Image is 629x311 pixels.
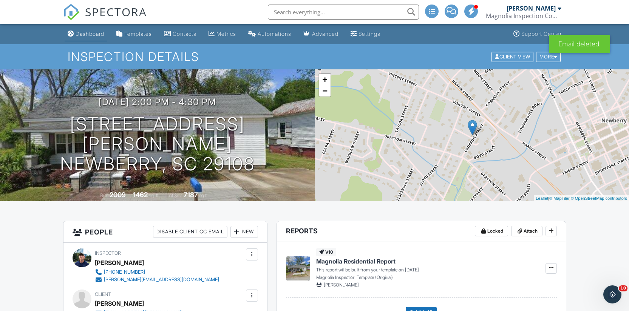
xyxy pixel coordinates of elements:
[230,226,258,238] div: New
[99,97,216,107] h3: [DATE] 2:00 pm - 4:30 pm
[312,31,338,37] div: Advanced
[133,191,148,199] div: 1462
[113,27,155,41] a: Templates
[65,27,107,41] a: Dashboard
[491,52,533,62] div: Client View
[161,27,199,41] a: Contacts
[348,27,383,41] a: Settings
[536,52,561,62] div: More
[184,191,198,199] div: 7187
[85,4,147,20] span: SPECTORA
[268,5,419,20] input: Search everything...
[95,268,219,276] a: [PHONE_NUMBER]
[110,191,126,199] div: 2009
[173,31,196,37] div: Contacts
[206,27,239,41] a: Metrics
[68,50,561,63] h1: Inspection Details
[124,31,152,37] div: Templates
[12,114,303,174] h1: [STREET_ADDRESS][PERSON_NAME] Newberry, SC 29108
[486,12,561,20] div: Magnolia Inspection Company
[95,291,111,297] span: Client
[95,257,144,268] div: [PERSON_NAME]
[319,85,331,97] a: Zoom out
[63,4,80,20] img: The Best Home Inspection Software - Spectora
[571,196,627,201] a: © OpenStreetMap contributors
[76,31,104,37] div: Dashboard
[319,74,331,85] a: Zoom in
[95,276,219,283] a: [PERSON_NAME][EMAIL_ADDRESS][DOMAIN_NAME]
[549,196,570,201] a: © MapTiler
[534,195,629,202] div: |
[510,27,565,41] a: Support Center
[521,31,562,37] div: Support Center
[63,10,147,26] a: SPECTORA
[199,193,209,198] span: sq.ft.
[549,35,610,53] div: Email deleted.
[104,269,145,275] div: [PHONE_NUMBER]
[149,193,159,198] span: sq. ft.
[258,31,291,37] div: Automations
[507,5,556,12] div: [PERSON_NAME]
[603,285,621,303] iframe: Intercom live chat
[491,54,535,59] a: Client View
[536,196,548,201] a: Leaflet
[100,193,108,198] span: Built
[95,298,144,309] div: [PERSON_NAME]
[63,221,267,243] h3: People
[167,193,182,198] span: Lot Size
[153,226,227,238] div: Disable Client CC Email
[359,31,380,37] div: Settings
[216,31,236,37] div: Metrics
[245,27,294,41] a: Automations (Basic)
[300,27,342,41] a: Advanced
[104,277,219,283] div: [PERSON_NAME][EMAIL_ADDRESS][DOMAIN_NAME]
[95,250,121,256] span: Inspector
[619,285,627,291] span: 10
